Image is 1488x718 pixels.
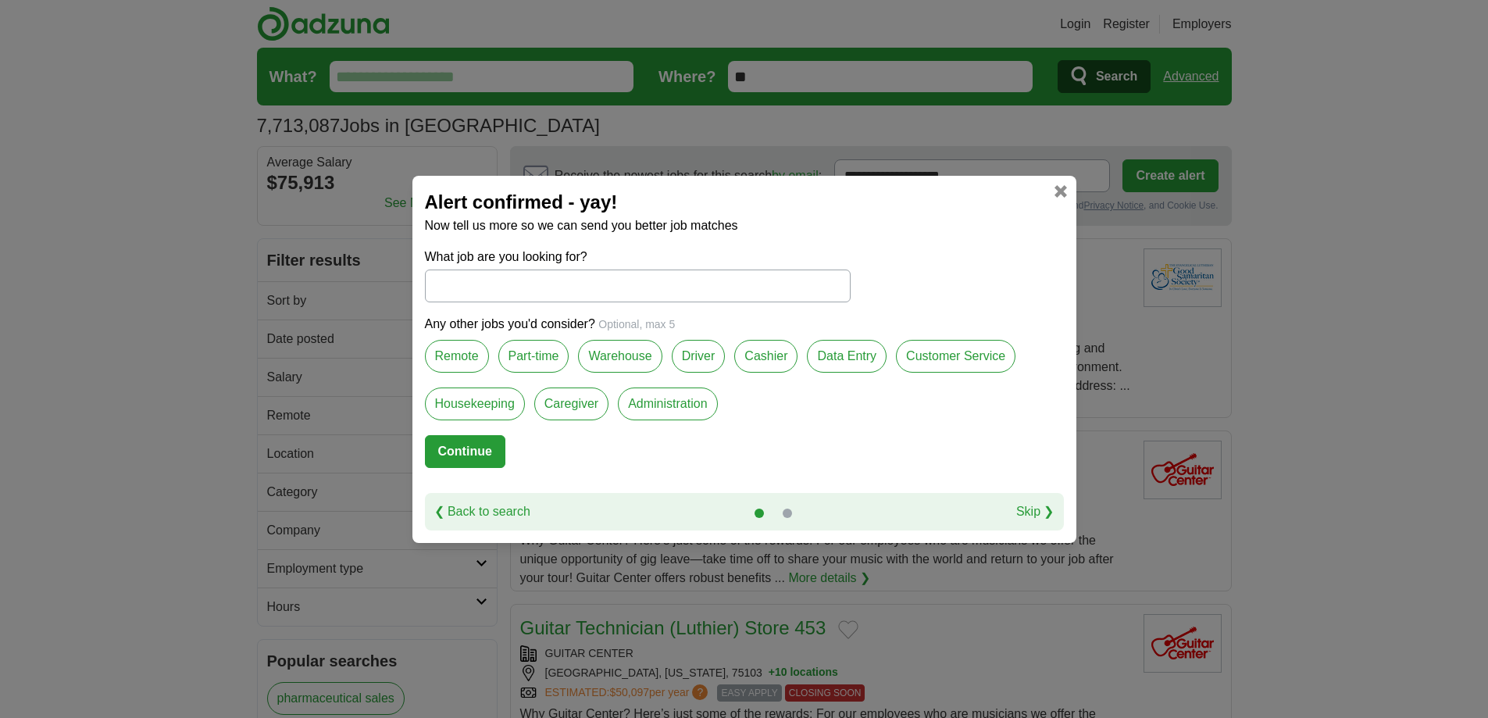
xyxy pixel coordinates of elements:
label: Cashier [734,340,798,373]
p: Any other jobs you'd consider? [425,315,1064,334]
label: Remote [425,340,489,373]
h2: Alert confirmed - yay! [425,188,1064,216]
label: Administration [618,388,717,420]
p: Now tell us more so we can send you better job matches [425,216,1064,235]
label: Customer Service [896,340,1015,373]
label: Part-time [498,340,569,373]
a: ❮ Back to search [434,502,530,521]
button: Continue [425,435,505,468]
label: Caregiver [534,388,608,420]
label: Data Entry [807,340,887,373]
label: Driver [672,340,726,373]
label: What job are you looking for? [425,248,851,266]
label: Housekeeping [425,388,525,420]
a: Skip ❯ [1016,502,1054,521]
span: Optional, max 5 [598,318,675,330]
label: Warehouse [578,340,662,373]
